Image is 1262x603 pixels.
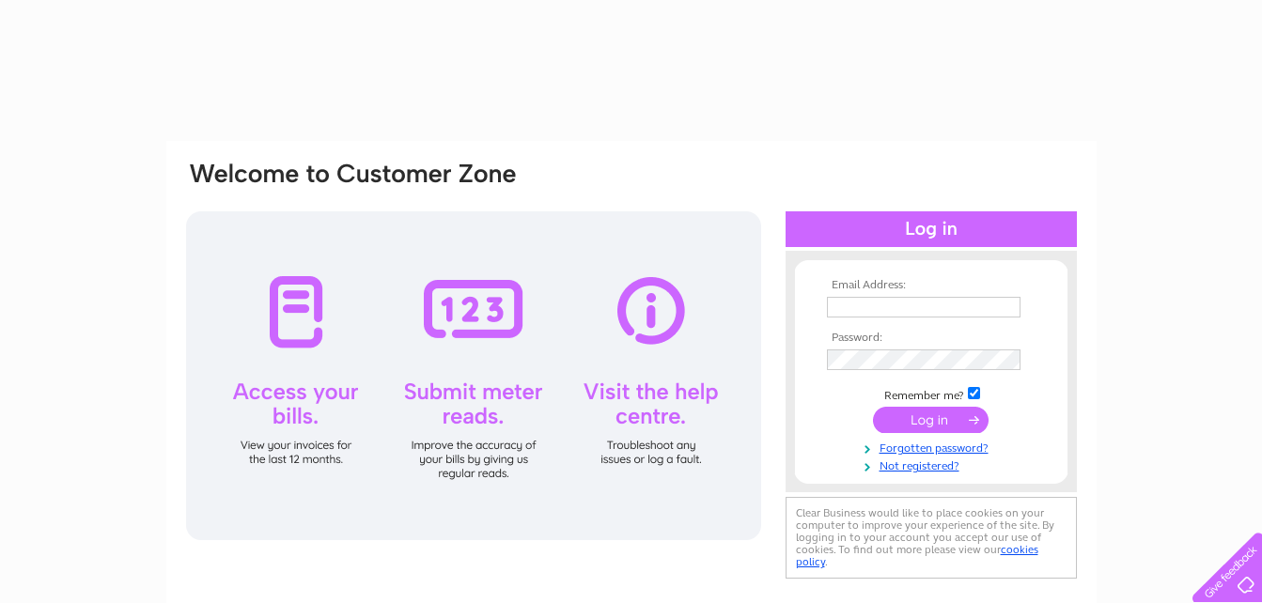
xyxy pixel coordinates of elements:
[796,543,1038,568] a: cookies policy
[786,497,1077,579] div: Clear Business would like to place cookies on your computer to improve your experience of the sit...
[822,279,1040,292] th: Email Address:
[827,438,1040,456] a: Forgotten password?
[873,407,989,433] input: Submit
[822,332,1040,345] th: Password:
[822,384,1040,403] td: Remember me?
[827,456,1040,473] a: Not registered?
